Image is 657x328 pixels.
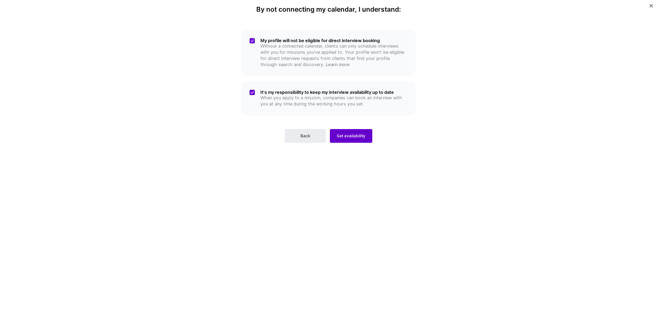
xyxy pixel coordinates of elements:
[300,133,310,139] span: Back
[285,129,326,143] button: Back
[256,5,401,13] h4: By not connecting my calendar, I understand:
[260,95,408,107] p: When you apply to a mission, companies can book an interview with you at any time during the work...
[649,4,653,11] button: Close
[260,43,408,68] p: Without a connected calendar, clients can only schedule interviews with you for missions you've a...
[260,38,408,43] h5: My profile will not be eligible for direct interview booking
[326,62,350,67] a: Learn more
[260,90,408,95] h5: It's my responsibility to keep my interview availability up to date
[330,129,372,143] button: Set availability
[337,133,365,139] span: Set availability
